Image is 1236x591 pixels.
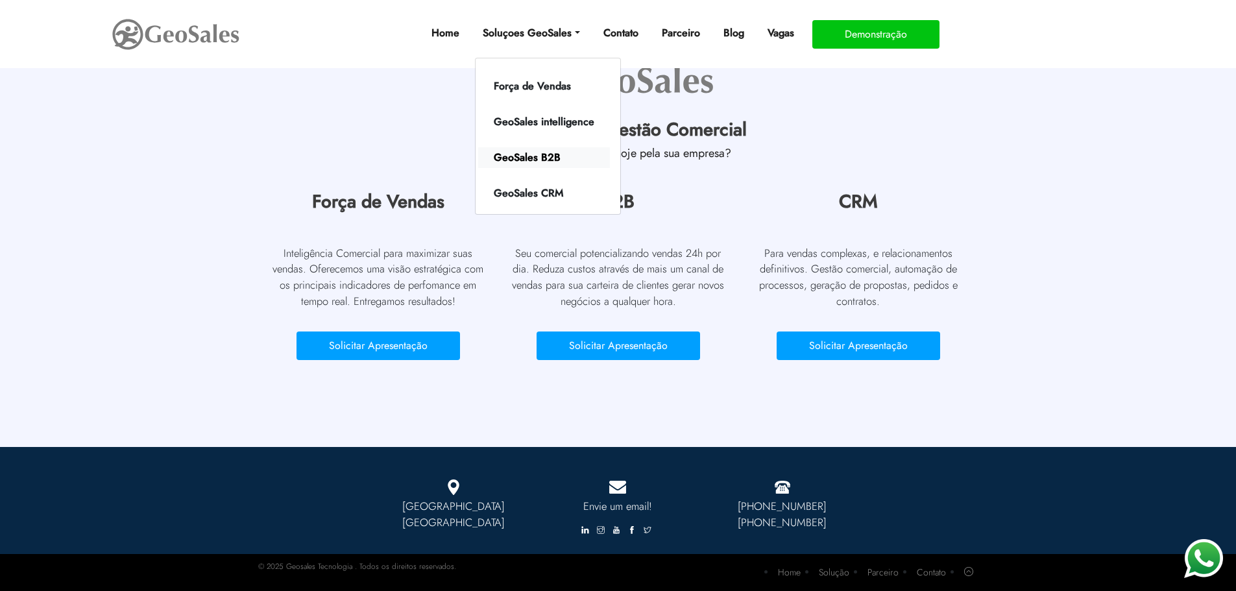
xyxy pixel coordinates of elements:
button: Solicitar Apresentação [297,332,460,360]
h2: CRM [748,191,969,219]
a: Contato [917,566,946,579]
button: Solicitar Apresentação [537,332,700,360]
h3: O que podemos fazer hoje pela sua empresa? [258,147,978,167]
a: Parceiro [657,20,705,46]
p: [GEOGRAPHIC_DATA] [GEOGRAPHIC_DATA] [382,498,526,531]
p: Inteligência Comercial para maximizar suas vendas. Oferecemos uma visão estratégica com os princ... [268,245,489,309]
h2: Plataforma de Gestão Comercial [258,119,978,147]
p: Para vendas complexas, e relacionamentos definitivos. Gestão comercial, automação de processos, g... [748,245,969,309]
a: Home [426,20,465,46]
a: Envie um email! [546,498,690,514]
p: Seu comercial potencializando vendas 24h por dia. Reduza custos através de mais um canal de venda... [508,245,729,309]
img: Fone [774,479,791,495]
img: WhatsApp [1184,539,1223,578]
img: GeoSales [111,16,241,53]
a: [PHONE_NUMBER] [738,514,827,530]
a: Solução [819,566,849,579]
a: Contato [598,20,644,46]
img: Marcador [448,479,459,495]
a: GeoSales B2B [478,147,610,168]
a: Blog [718,20,749,46]
a: Parceiro [867,566,899,579]
a: Soluçoes GeoSales [478,20,585,46]
a: Vagas [762,20,799,46]
a: GeoSales CRM [478,183,610,204]
h2: Força de Vendas [268,191,489,219]
p: © 2025 Geosales Tecnologia . Todos os direitos reservados. [258,561,456,572]
img: Mail [609,479,626,495]
a: GeoSales intelligence [478,112,610,132]
a: Força de Vendas [478,76,610,97]
button: Demonstração [812,20,939,49]
a: Home [778,566,801,579]
a: [PHONE_NUMBER] [738,498,827,514]
button: Solicitar Apresentação [777,332,940,360]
